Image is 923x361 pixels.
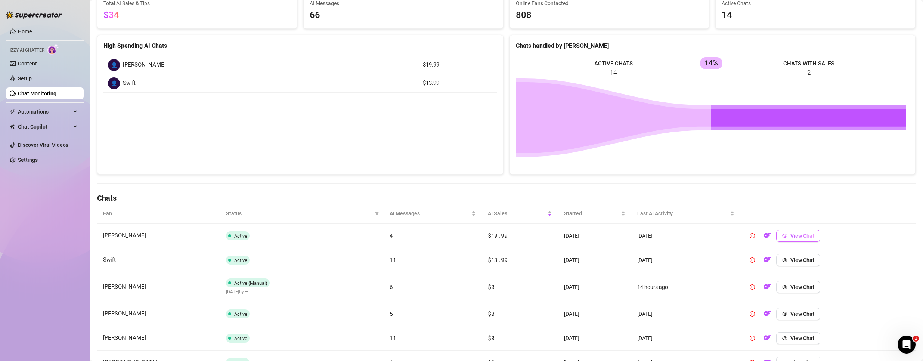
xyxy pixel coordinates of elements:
span: View Chat [790,311,814,317]
a: OF [761,234,773,240]
button: View Chat [776,281,820,293]
span: Automations [18,106,71,118]
span: 808 [516,8,703,22]
a: Settings [18,157,38,163]
span: Active [234,311,247,317]
span: Active [234,233,247,239]
span: View Chat [790,284,814,290]
button: View Chat [776,230,820,242]
img: OF [764,256,771,263]
iframe: Intercom live chat [898,336,916,354]
td: [DATE] [631,224,740,248]
span: 11 [390,334,396,342]
span: Last AI Activity [637,209,728,217]
td: [DATE] [558,302,631,326]
span: View Chat [790,233,814,239]
span: Swift [103,256,116,263]
span: [PERSON_NAME] [103,283,146,290]
button: View Chat [776,308,820,320]
h4: Chats [97,193,916,203]
span: filter [375,211,379,216]
button: OF [761,281,773,293]
button: OF [761,230,773,242]
span: Active [234,257,247,263]
a: Home [18,28,32,34]
span: $19.99 [488,232,507,239]
span: [DATE] by — [226,289,248,294]
a: OF [761,337,773,343]
span: $0 [488,283,494,290]
th: AI Sales [482,203,558,224]
span: Status [226,209,372,217]
a: OF [761,286,773,291]
button: OF [761,308,773,320]
th: Last AI Activity [631,203,740,224]
span: 11 [390,256,396,263]
span: Swift [123,79,136,88]
td: [DATE] [558,248,631,272]
span: $34 [103,10,119,20]
td: [DATE] [558,224,631,248]
img: OF [764,334,771,342]
span: AI Messages [390,209,470,217]
span: 4 [390,232,393,239]
span: View Chat [790,257,814,263]
span: pause-circle [750,311,755,317]
span: eye [782,336,787,341]
a: OF [761,259,773,265]
span: [PERSON_NAME] [103,310,146,317]
span: eye [782,311,787,317]
img: AI Chatter [47,44,59,55]
td: [DATE] [558,272,631,302]
a: Chat Monitoring [18,90,56,96]
button: OF [761,332,773,344]
img: OF [764,310,771,317]
img: OF [764,232,771,239]
span: pause-circle [750,284,755,290]
span: Chat Copilot [18,121,71,133]
span: thunderbolt [10,109,16,115]
span: pause-circle [750,233,755,238]
span: [PERSON_NAME] [103,232,146,239]
span: eye [782,233,787,238]
span: filter [373,208,381,219]
span: eye [782,284,787,290]
span: $13.99 [488,256,507,263]
a: Discover Viral Videos [18,142,68,148]
div: 👤 [108,77,120,89]
span: Started [564,209,619,217]
span: eye [782,257,787,263]
span: [PERSON_NAME] [103,334,146,341]
article: $13.99 [423,79,493,88]
span: [PERSON_NAME] [123,61,166,70]
span: Izzy AI Chatter [10,47,44,54]
span: $0 [488,334,494,342]
img: logo-BBDzfeDw.svg [6,11,62,19]
th: Fan [97,203,220,224]
td: [DATE] [631,302,740,326]
span: 6 [390,283,393,290]
span: pause-circle [750,257,755,263]
button: View Chat [776,254,820,266]
a: Setup [18,75,32,81]
img: Chat Copilot [10,124,15,129]
span: 66 [310,8,497,22]
a: OF [761,312,773,318]
button: OF [761,254,773,266]
span: 14 [722,8,909,22]
th: AI Messages [384,203,482,224]
td: [DATE] [631,326,740,351]
span: 5 [390,310,393,317]
span: Active [234,336,247,341]
span: 1 [913,336,919,342]
span: View Chat [790,335,814,341]
span: Active (Manual) [234,280,267,286]
img: OF [764,283,771,290]
a: Content [18,61,37,67]
span: AI Sales [488,209,546,217]
div: 👤 [108,59,120,71]
td: 14 hours ago [631,272,740,302]
article: $19.99 [423,61,493,70]
div: High Spending AI Chats [103,41,497,50]
button: View Chat [776,332,820,344]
